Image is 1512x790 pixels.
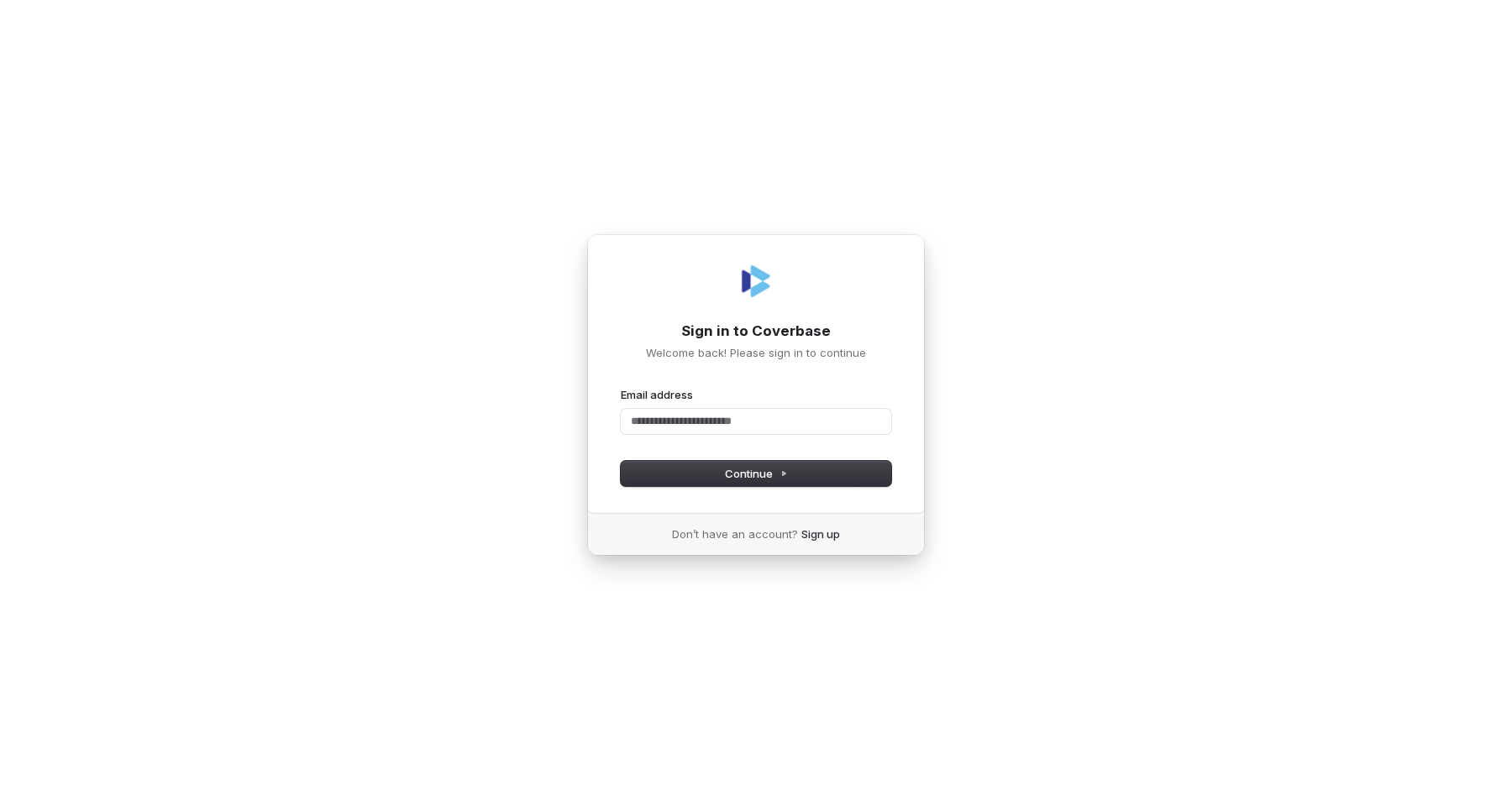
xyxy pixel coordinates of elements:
p: Welcome back! Please sign in to continue [621,345,891,360]
button: Continue [621,461,891,486]
h1: Sign in to Coverbase [621,322,891,342]
label: Email address [621,387,693,402]
span: Don’t have an account? [672,526,798,541]
img: Coverbase [736,261,776,301]
a: Sign up [801,526,840,541]
span: Continue [725,466,788,481]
